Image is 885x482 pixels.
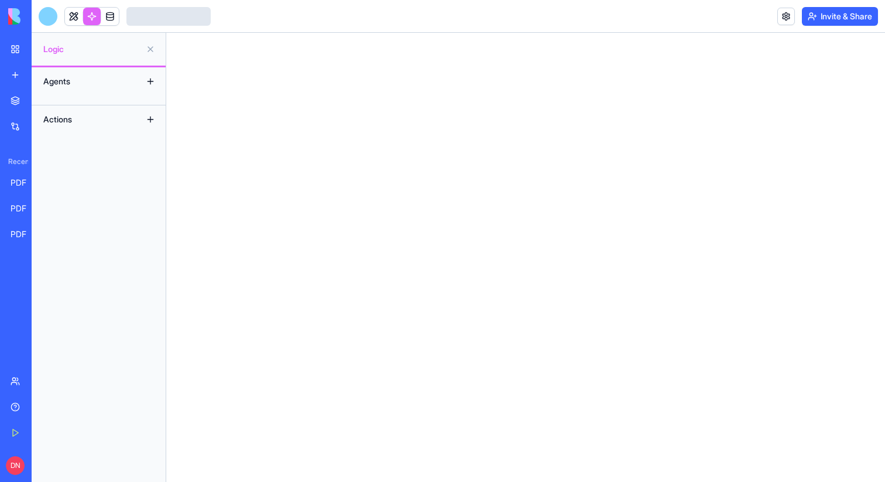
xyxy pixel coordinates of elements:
span: Recent [4,157,28,166]
span: DN [6,456,25,475]
div: PDF Viewer [11,228,43,240]
a: PDF Viewer [4,197,50,220]
div: PDF Viewer [11,203,43,214]
span: Logic [43,43,141,55]
div: Agents [37,72,131,91]
img: logo [8,8,81,25]
button: Invite & Share [802,7,878,26]
div: Actions [37,110,131,129]
a: PDF Viewer [4,223,50,246]
a: PDF Viewer Pro [4,171,50,194]
div: PDF Viewer Pro [11,177,43,189]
